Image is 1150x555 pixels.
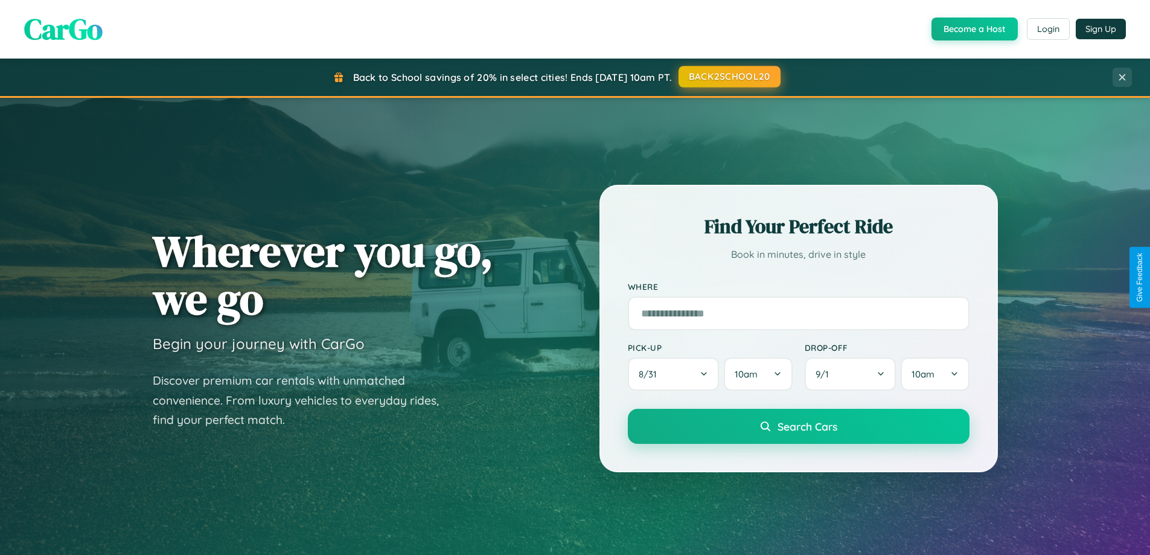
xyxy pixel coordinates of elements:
button: Search Cars [628,409,970,444]
div: Give Feedback [1136,253,1144,302]
label: Pick-up [628,342,793,353]
span: Search Cars [778,420,837,433]
span: Back to School savings of 20% in select cities! Ends [DATE] 10am PT. [353,71,672,83]
span: CarGo [24,9,103,49]
button: 9/1 [805,358,896,391]
span: 8 / 31 [639,368,663,380]
h3: Begin your journey with CarGo [153,335,365,353]
p: Book in minutes, drive in style [628,246,970,263]
button: 8/31 [628,358,720,391]
label: Drop-off [805,342,970,353]
h1: Wherever you go, we go [153,227,493,322]
button: Sign Up [1076,19,1126,39]
span: 10am [912,368,934,380]
label: Where [628,281,970,292]
button: 10am [901,358,969,391]
p: Discover premium car rentals with unmatched convenience. From luxury vehicles to everyday rides, ... [153,371,455,430]
span: 9 / 1 [816,368,835,380]
button: BACK2SCHOOL20 [679,66,781,88]
button: Login [1027,18,1070,40]
span: 10am [735,368,758,380]
button: 10am [724,358,792,391]
h2: Find Your Perfect Ride [628,213,970,240]
button: Become a Host [931,18,1018,40]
